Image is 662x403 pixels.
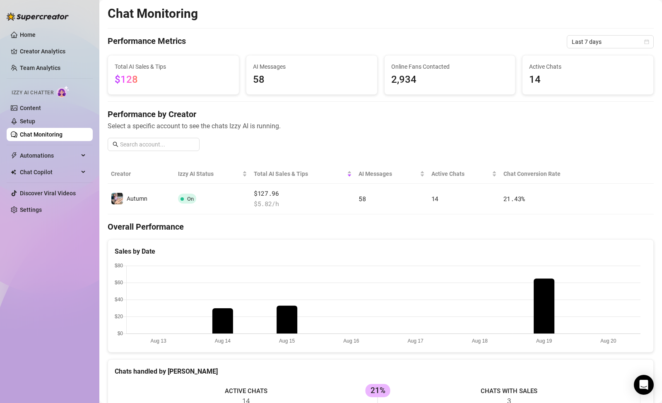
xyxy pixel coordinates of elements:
span: calendar [644,39,649,44]
a: Settings [20,206,42,213]
th: Izzy AI Status [175,164,250,184]
span: 14 [431,194,438,203]
span: Automations [20,149,79,162]
h4: Performance by Creator [108,108,654,120]
span: Online Fans Contacted [391,62,509,71]
h4: Overall Performance [108,221,654,233]
span: Izzy AI Chatter [12,89,53,97]
a: Home [20,31,36,38]
span: $127.96 [254,189,352,199]
span: AI Messages [253,62,371,71]
span: Izzy AI Status [178,169,241,178]
a: Content [20,105,41,111]
span: Active Chats [529,62,647,71]
span: $128 [115,74,138,85]
a: Chat Monitoring [20,131,63,138]
span: thunderbolt [11,152,17,159]
span: Select a specific account to see the chats Izzy AI is running. [108,121,654,131]
span: Total AI Sales & Tips [115,62,232,71]
span: 58 [359,194,366,203]
div: Sales by Date [115,246,647,257]
span: $ 5.82 /h [254,199,352,209]
input: Search account... [120,140,195,149]
a: Creator Analytics [20,45,86,58]
th: Active Chats [428,164,500,184]
span: Autumn [127,195,147,202]
div: Open Intercom Messenger [634,375,654,395]
span: AI Messages [359,169,418,178]
a: Discover Viral Videos [20,190,76,197]
span: 14 [529,72,647,88]
h4: Performance Metrics [108,35,186,48]
span: Active Chats [431,169,490,178]
a: Team Analytics [20,65,60,71]
a: Setup [20,118,35,125]
th: Creator [108,164,175,184]
span: Last 7 days [572,36,649,48]
th: AI Messages [355,164,428,184]
th: Chat Conversion Rate [500,164,599,184]
span: Total AI Sales & Tips [254,169,345,178]
span: 21.43 % [503,194,525,203]
img: Autumn [111,193,123,204]
div: Chats handled by [PERSON_NAME] [115,366,647,377]
span: 58 [253,72,371,88]
th: Total AI Sales & Tips [250,164,355,184]
img: AI Chatter [57,86,70,98]
img: logo-BBDzfeDw.svg [7,12,69,21]
img: Chat Copilot [11,169,16,175]
span: 2,934 [391,72,509,88]
span: Chat Copilot [20,166,79,179]
h2: Chat Monitoring [108,6,198,22]
span: On [187,196,194,202]
span: search [113,142,118,147]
